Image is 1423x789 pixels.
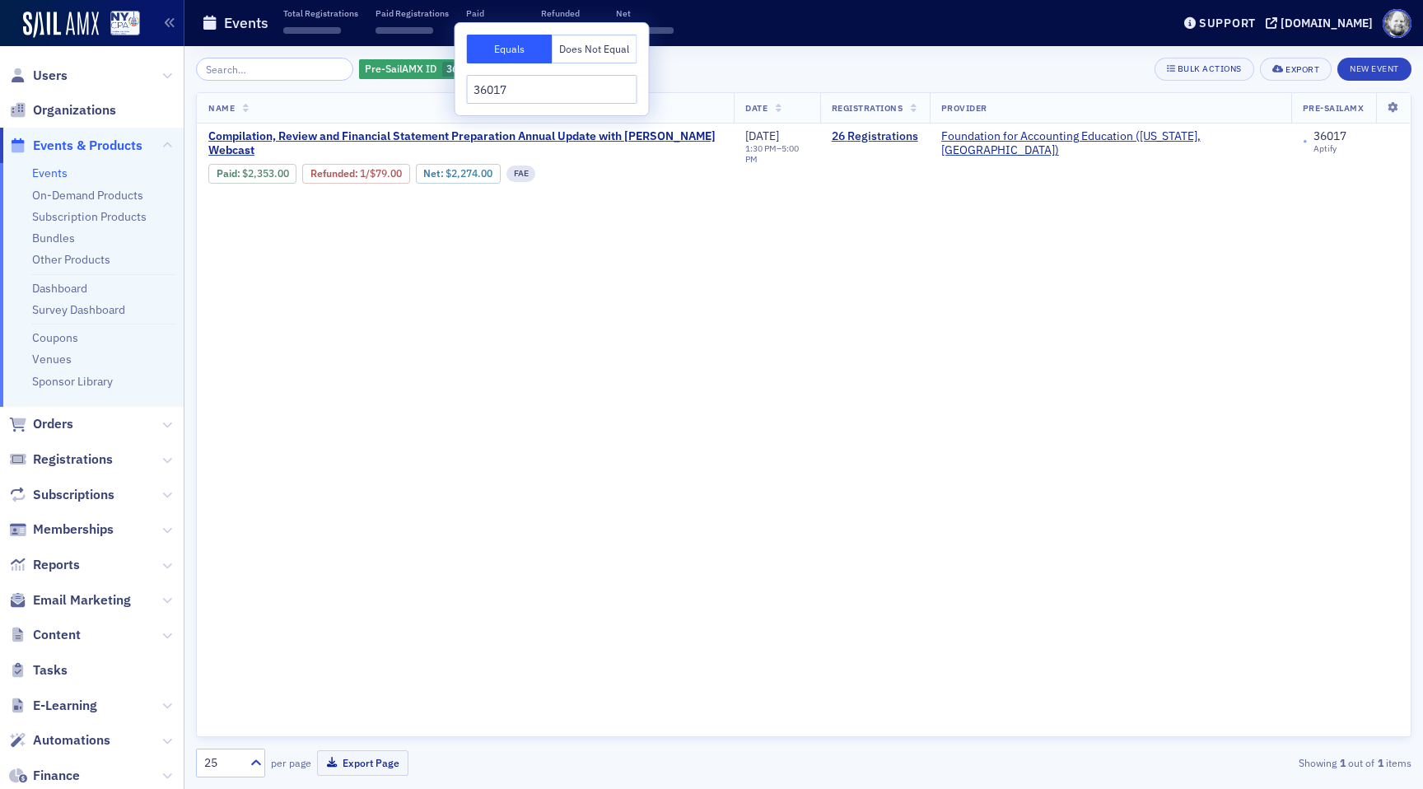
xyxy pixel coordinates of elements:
[1178,64,1242,73] div: Bulk Actions
[110,11,140,36] img: SailAMX
[33,591,131,609] span: Email Marketing
[33,521,114,539] span: Memberships
[745,142,799,165] time: 5:00 PM
[217,167,237,180] a: Paid
[32,209,147,224] a: Subscription Products
[9,451,113,469] a: Registrations
[832,129,918,144] a: 26 Registrations
[376,7,449,19] p: Paid Registrations
[466,7,524,19] p: Paid
[33,451,113,469] span: Registrations
[33,67,68,85] span: Users
[1313,143,1346,154] div: Aptify
[32,281,87,296] a: Dashboard
[33,486,114,504] span: Subscriptions
[32,302,125,317] a: Survey Dashboard
[370,167,402,180] span: $79.00
[1155,58,1254,81] button: Bulk Actions
[616,7,674,19] p: Net
[208,129,722,158] span: Compilation, Review and Financial Statement Preparation Annual Update with Renee Rampulla Webcast
[941,129,1280,158] a: Foundation for Accounting Education ([US_STATE], [GEOGRAPHIC_DATA])
[1260,58,1332,81] button: Export
[467,35,553,63] button: Equals
[1313,129,1346,144] div: 36017
[283,27,341,34] span: ‌
[32,188,143,203] a: On-Demand Products
[283,7,358,19] p: Total Registrations
[423,167,446,180] span: Net :
[506,166,536,182] div: FAE
[9,67,68,85] a: Users
[33,697,97,715] span: E-Learning
[1266,17,1379,29] button: [DOMAIN_NAME]
[745,102,767,114] span: Date
[32,231,75,245] a: Bundles
[832,102,903,114] span: Registrations
[446,62,475,75] span: 36017
[9,137,142,155] a: Events & Products
[204,754,240,772] div: 25
[32,330,78,345] a: Coupons
[1199,16,1256,30] div: Support
[1383,9,1411,38] span: Profile
[9,486,114,504] a: Subscriptions
[208,129,722,158] a: Compilation, Review and Financial Statement Preparation Annual Update with [PERSON_NAME] Webcast
[9,661,68,679] a: Tasks
[23,12,99,38] img: SailAMX
[32,374,113,389] a: Sponsor Library
[941,129,1280,158] span: Foundation for Accounting Education (New York, NY)
[242,167,289,180] span: $2,353.00
[224,13,268,33] h1: Events
[1374,755,1386,770] strong: 1
[9,767,80,785] a: Finance
[9,697,97,715] a: E-Learning
[1337,755,1348,770] strong: 1
[302,164,409,184] div: Refunded: 27 - $235300
[310,167,355,180] a: Refunded
[1303,102,1365,114] span: Pre-SailAMX
[33,731,110,749] span: Automations
[32,352,72,366] a: Venues
[9,731,110,749] a: Automations
[1281,16,1373,30] div: [DOMAIN_NAME]
[745,143,808,165] div: –
[9,591,131,609] a: Email Marketing
[9,521,114,539] a: Memberships
[1337,60,1411,75] a: New Event
[33,415,73,433] span: Orders
[317,750,408,776] button: Export Page
[1018,755,1411,770] div: Showing out of items
[33,556,80,574] span: Reports
[416,164,501,184] div: Net: $227400
[1303,134,1308,149] span: •
[271,755,311,770] label: per page
[196,58,353,81] input: Search…
[310,167,360,180] span: :
[33,661,68,679] span: Tasks
[541,7,599,19] p: Refunded
[217,167,242,180] span: :
[359,59,500,80] div: 36017
[1285,65,1319,74] div: Export
[33,626,81,644] span: Content
[365,62,436,75] span: Pre-SailAMX ID
[33,767,80,785] span: Finance
[9,626,81,644] a: Content
[99,11,140,39] a: View Homepage
[208,102,235,114] span: Name
[1337,58,1411,81] button: New Event
[941,102,987,114] span: Provider
[376,27,433,34] span: ‌
[33,101,116,119] span: Organizations
[9,556,80,574] a: Reports
[745,128,779,143] span: [DATE]
[32,252,110,267] a: Other Products
[552,35,637,63] button: Does Not Equal
[208,164,296,184] div: Paid: 27 - $235300
[9,101,116,119] a: Organizations
[446,167,492,180] span: $2,274.00
[745,142,777,154] time: 1:30 PM
[33,137,142,155] span: Events & Products
[9,415,73,433] a: Orders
